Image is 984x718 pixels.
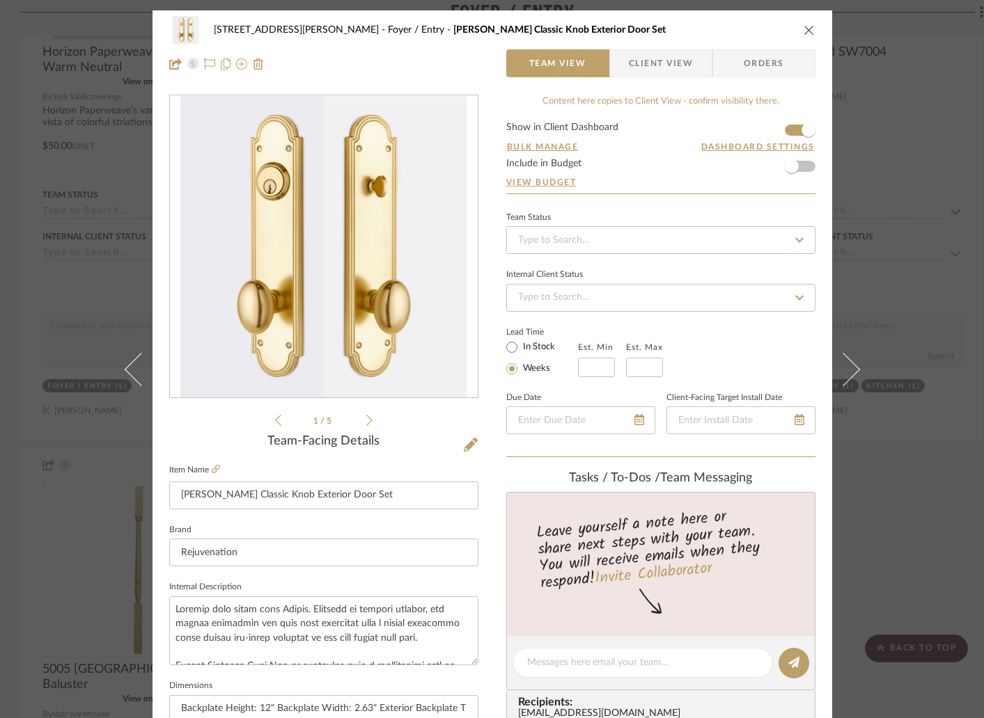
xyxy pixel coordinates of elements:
[666,406,815,434] input: Enter Install Date
[803,24,815,36] button: close
[506,326,578,338] label: Lead Time
[506,214,551,221] div: Team Status
[506,394,541,401] label: Due Date
[506,226,815,254] input: Type to Search…
[169,434,478,449] div: Team-Facing Details
[529,49,586,77] span: Team View
[180,96,467,398] img: 5a079051-c4e6-47a9-b740-a9371ad2c235_436x436.jpg
[506,177,815,188] a: View Budget
[520,341,555,353] label: In Stock
[327,417,334,425] span: 5
[506,141,579,153] button: Bulk Manage
[506,95,815,109] div: Content here copies to Client View - confirm visibility there.
[701,141,815,153] button: Dashboard Settings
[313,417,320,425] span: 1
[728,49,799,77] span: Orders
[504,502,817,595] div: Leave yourself a note here or share next steps with your team. You will receive emails when they ...
[453,25,666,35] span: [PERSON_NAME] Classic Knob Exterior Door Set
[214,25,388,35] span: [STREET_ADDRESS][PERSON_NAME]
[169,16,203,44] img: 5a079051-c4e6-47a9-b740-a9371ad2c235_48x40.jpg
[169,538,478,566] input: Enter Brand
[388,25,453,35] span: Foyer / Entry
[506,338,578,377] mat-radio-group: Select item type
[253,58,264,70] img: Remove from project
[320,417,327,425] span: /
[169,527,192,534] label: Brand
[169,464,220,476] label: Item Name
[169,683,212,689] label: Dimensions
[629,49,693,77] span: Client View
[626,342,663,352] label: Est. Max
[170,96,478,398] div: 0
[506,284,815,312] input: Type to Search…
[666,394,782,401] label: Client-Facing Target Install Date
[506,471,815,486] div: team Messaging
[518,696,809,708] span: Recipients:
[578,342,614,352] label: Est. Min
[520,362,550,375] label: Weeks
[506,271,583,278] div: Internal Client Status
[169,584,242,591] label: Internal Description
[569,472,660,484] span: Tasks / To-Dos /
[506,406,655,434] input: Enter Due Date
[593,557,712,591] a: Invite Collaborator
[169,481,478,509] input: Enter Item Name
